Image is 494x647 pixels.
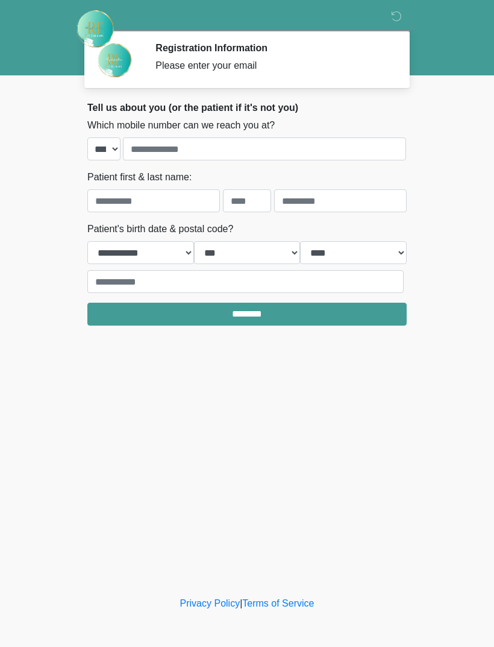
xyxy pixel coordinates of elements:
[75,9,115,49] img: Rehydrate Aesthetics & Wellness Logo
[87,118,275,133] label: Which mobile number can we reach you at?
[155,58,389,73] div: Please enter your email
[87,102,407,113] h2: Tell us about you (or the patient if it's not you)
[240,598,242,608] a: |
[87,170,192,185] label: Patient first & last name:
[180,598,240,608] a: Privacy Policy
[96,42,133,78] img: Agent Avatar
[242,598,314,608] a: Terms of Service
[87,222,233,236] label: Patient's birth date & postal code?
